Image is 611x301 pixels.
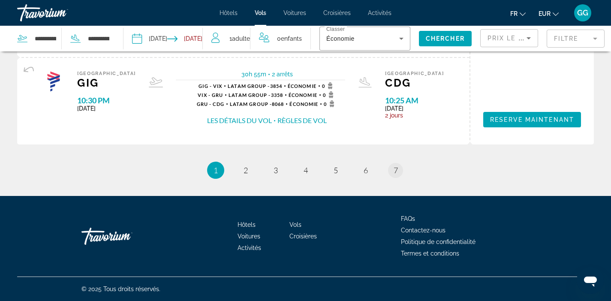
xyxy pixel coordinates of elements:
span: 8068 [230,101,284,107]
span: [DATE] [385,105,444,112]
a: FAQs [401,215,415,222]
span: LATAM Group - [229,92,271,98]
span: 7 [394,166,398,175]
a: Vols [289,221,301,228]
span: 6 [364,166,368,175]
span: © 2025 Tous droits réservés. [81,286,160,292]
span: Économie [289,101,318,107]
span: 0 [323,91,336,98]
span: Reserve maintenant [490,116,574,123]
button: Change language [510,7,526,20]
span: fr [510,10,518,17]
button: Reserve maintenant [483,112,581,127]
mat-label: Classer [326,27,345,32]
span: [DATE] [77,105,136,112]
a: Politique de confidentialité [401,238,476,245]
span: LATAM Group - [228,83,270,89]
button: Chercher [419,31,472,46]
span: 3 [274,166,278,175]
a: Vols [255,9,266,16]
mat-select: Sort by [488,33,531,43]
span: Économie [289,92,317,98]
button: Return date: Sep 26, 2025 [167,26,202,51]
span: 2 arrêts [272,71,293,78]
span: GIG [77,76,136,89]
a: Croisières [289,233,317,240]
button: Travelers: 1 adult, 0 children [203,26,310,51]
span: 3854 [228,83,282,89]
span: 0 [322,82,335,89]
span: Économie [326,35,355,42]
span: GG [577,9,588,17]
span: Adulte [232,35,250,42]
button: Les détails du vol [207,116,272,125]
span: 30h 55m [241,71,266,78]
button: Depart date: Sep 19, 2025 [132,26,167,51]
button: User Menu [572,4,594,22]
nav: Pagination [17,162,594,179]
span: Économie [288,83,316,89]
span: 0 [324,100,337,107]
iframe: Bouton de lancement de la fenêtre de messagerie [577,267,604,294]
span: VIX - GRU [198,92,223,98]
a: Travorium [17,2,103,24]
span: 1 [214,166,218,175]
span: 2 jours [385,112,444,119]
span: GIG - VIX [199,83,222,89]
a: Hôtels [220,9,238,16]
a: Contactez-nous [401,227,445,234]
span: 3358 [229,92,283,98]
span: 10:25 AM [385,96,444,105]
span: 10:30 PM [77,96,136,105]
span: EUR [539,10,551,17]
span: 1 [229,33,250,45]
span: 4 [304,166,308,175]
span: CDG [385,76,444,89]
a: Voitures [238,233,260,240]
a: Hôtels [238,221,256,228]
span: 0 [277,33,302,45]
span: Prix ​​le plus bas [488,35,555,42]
button: Change currency [539,7,559,20]
span: 2 [244,166,248,175]
a: Activités [368,9,391,16]
a: Voitures [283,9,306,16]
span: GRU - CDG [197,101,224,107]
span: LATAM Group - [230,101,272,107]
span: [GEOGRAPHIC_DATA] [385,71,444,76]
a: Croisières [323,9,351,16]
span: Enfants [281,35,302,42]
a: Activités [238,244,261,251]
button: Filter [547,29,605,48]
span: Chercher [426,35,465,42]
a: Travorium [81,223,167,249]
span: 5 [334,166,338,175]
a: Termes et conditions [401,250,459,257]
span: [GEOGRAPHIC_DATA] [77,71,136,76]
button: Règles de vol [277,116,327,125]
